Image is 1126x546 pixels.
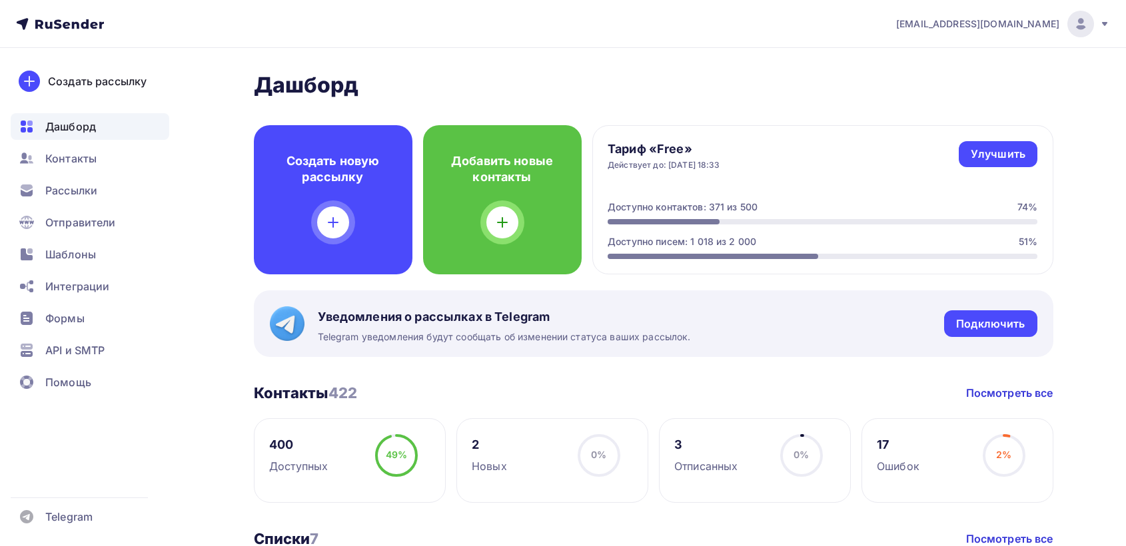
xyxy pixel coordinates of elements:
div: 74% [1017,200,1037,214]
span: 0% [794,449,809,460]
h4: Добавить новые контакты [444,153,560,185]
div: 3 [674,437,738,453]
div: Новых [472,458,507,474]
div: Доступных [269,458,328,474]
a: Рассылки [11,177,169,204]
a: Формы [11,305,169,332]
div: 17 [877,437,919,453]
span: Рассылки [45,182,97,198]
span: Дашборд [45,119,96,135]
div: Ошибок [877,458,919,474]
h2: Дашборд [254,72,1053,99]
span: Интеграции [45,278,109,294]
span: 422 [328,384,357,402]
a: Отправители [11,209,169,236]
div: Действует до: [DATE] 18:33 [608,160,720,170]
span: Формы [45,310,85,326]
span: API и SMTP [45,342,105,358]
span: Отправители [45,214,116,230]
div: Доступно писем: 1 018 из 2 000 [608,235,756,248]
a: [EMAIL_ADDRESS][DOMAIN_NAME] [896,11,1110,37]
a: Контакты [11,145,169,172]
div: Подключить [956,316,1025,332]
div: 51% [1019,235,1037,248]
h4: Создать новую рассылку [275,153,391,185]
a: Посмотреть все [966,385,1053,401]
div: Доступно контактов: 371 из 500 [608,200,758,214]
span: 0% [591,449,606,460]
span: [EMAIL_ADDRESS][DOMAIN_NAME] [896,17,1059,31]
a: Дашборд [11,113,169,140]
div: 2 [472,437,507,453]
span: Telegram уведомления будут сообщать об изменении статуса ваших рассылок. [318,330,691,344]
h3: Контакты [254,384,358,402]
span: Помощь [45,374,91,390]
span: Шаблоны [45,246,96,262]
div: 400 [269,437,328,453]
a: Шаблоны [11,241,169,268]
h4: Тариф «Free» [608,141,720,157]
span: Telegram [45,509,93,525]
span: 2% [996,449,1011,460]
span: 49% [386,449,407,460]
span: Контакты [45,150,97,166]
span: Уведомления о рассылках в Telegram [318,309,691,325]
div: Создать рассылку [48,73,147,89]
div: Улучшить [971,146,1025,162]
div: Отписанных [674,458,738,474]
